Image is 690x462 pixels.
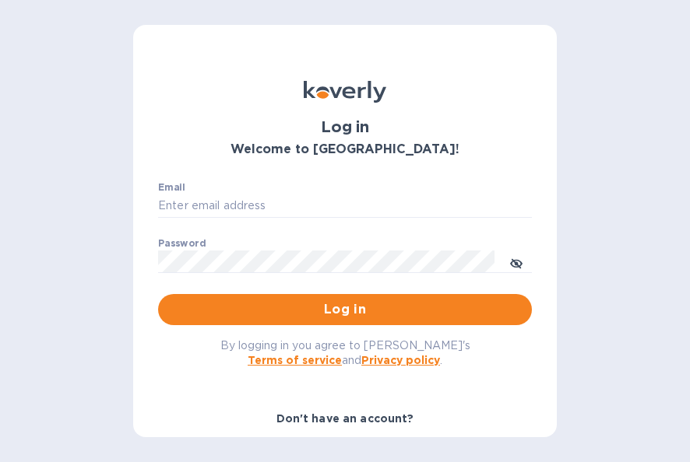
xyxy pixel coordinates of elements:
b: Don't have an account? [276,412,414,425]
label: Password [158,239,206,248]
a: Privacy policy [361,354,440,366]
label: Email [158,184,185,193]
h3: Welcome to [GEOGRAPHIC_DATA]! [158,142,532,157]
button: Log in [158,294,532,325]
img: Koverly [304,81,386,103]
h1: Log in [158,118,532,136]
button: toggle password visibility [501,247,532,278]
input: Enter email address [158,194,532,218]
a: Terms of service [248,354,342,366]
span: Log in [171,300,519,319]
span: By logging in you agree to [PERSON_NAME]'s and . [220,339,470,366]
